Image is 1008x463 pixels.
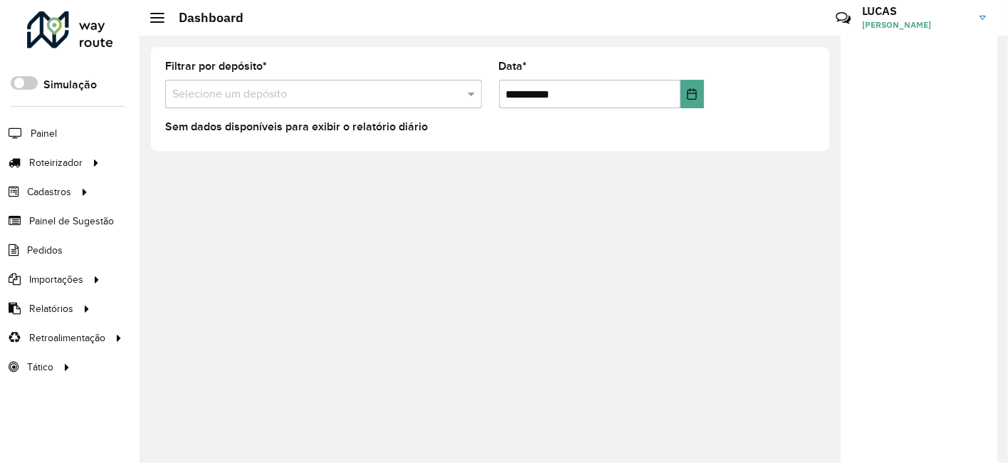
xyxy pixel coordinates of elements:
a: Contato Rápido [828,3,859,33]
span: Pedidos [27,243,63,258]
span: Painel de Sugestão [29,214,114,229]
span: Relatórios [29,301,73,316]
span: Importações [29,272,83,287]
h2: Dashboard [164,10,243,26]
span: Tático [27,360,53,375]
span: Painel [31,126,57,141]
label: Sem dados disponíveis para exibir o relatório diário [165,118,428,135]
button: Choose Date [681,80,704,108]
h3: LUCAS [862,4,969,18]
label: Data [499,58,527,75]
label: Simulação [43,76,97,93]
label: Filtrar por depósito [165,58,267,75]
span: Cadastros [27,184,71,199]
span: Retroalimentação [29,331,105,345]
span: Roteirizador [29,155,83,170]
span: [PERSON_NAME] [862,19,969,31]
